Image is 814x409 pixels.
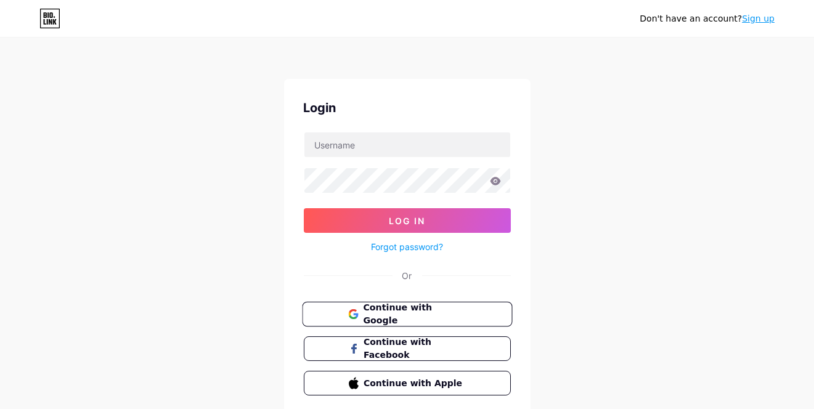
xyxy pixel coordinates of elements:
[304,99,511,117] div: Login
[304,336,511,361] button: Continue with Facebook
[371,240,443,253] a: Forgot password?
[304,208,511,233] button: Log In
[302,302,512,327] button: Continue with Google
[304,371,511,395] button: Continue with Apple
[304,132,510,157] input: Username
[364,336,465,362] span: Continue with Facebook
[742,14,775,23] a: Sign up
[364,377,465,390] span: Continue with Apple
[304,302,511,326] a: Continue with Google
[402,269,412,282] div: Or
[640,12,775,25] div: Don't have an account?
[363,301,466,328] span: Continue with Google
[389,216,425,226] span: Log In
